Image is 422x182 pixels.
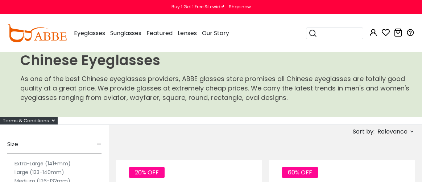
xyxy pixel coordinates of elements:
[171,4,224,10] div: Buy 1 Get 1 Free Sitewide!
[7,136,18,153] span: Size
[229,4,251,10] div: Shop now
[7,24,67,42] img: abbeglasses.com
[225,4,251,10] a: Shop now
[178,29,197,37] span: Lenses
[202,29,229,37] span: Our Story
[353,127,375,136] span: Sort by:
[15,159,71,168] label: Extra-Large (141+mm)
[97,136,102,153] span: -
[15,168,64,177] label: Large (133-140mm)
[377,125,407,138] span: Relevance
[282,167,318,178] span: 60% OFF
[146,29,173,37] span: Featured
[20,74,419,102] p: As one of the best Chinese eyeglasses providers, ABBE glasses store promises all Chinese eyeglass...
[20,52,419,69] h1: Chinese Eyeglasses
[129,167,165,178] span: 20% OFF
[110,29,141,37] span: Sunglasses
[74,29,105,37] span: Eyeglasses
